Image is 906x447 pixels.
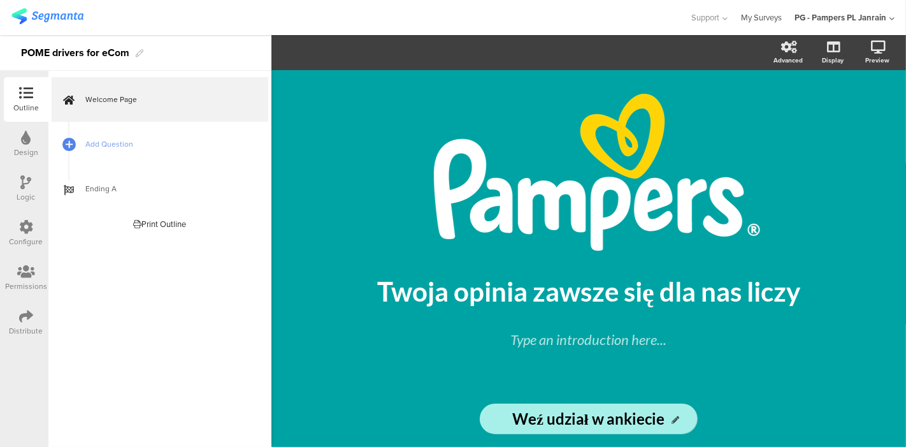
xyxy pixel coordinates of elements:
[17,191,36,203] div: Logic
[773,55,803,65] div: Advanced
[10,236,43,247] div: Configure
[85,182,248,195] span: Ending A
[480,404,697,434] input: Start
[692,11,720,24] span: Support
[366,329,812,350] div: Type an introduction here...
[5,281,47,292] div: Permissions
[134,218,187,230] div: Print Outline
[13,102,39,114] div: Outline
[353,275,824,308] p: Twoja opinia zawsze się dla nas liczy
[52,77,268,122] a: Welcome Page
[85,138,248,150] span: Add Question
[21,43,129,63] div: POME drivers for eCom
[10,325,43,337] div: Distribute
[795,11,886,24] div: PG - Pampers PL Janrain
[11,8,83,24] img: segmanta logo
[52,166,268,211] a: Ending A
[822,55,844,65] div: Display
[85,93,248,106] span: Welcome Page
[865,55,889,65] div: Preview
[14,147,38,158] div: Design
